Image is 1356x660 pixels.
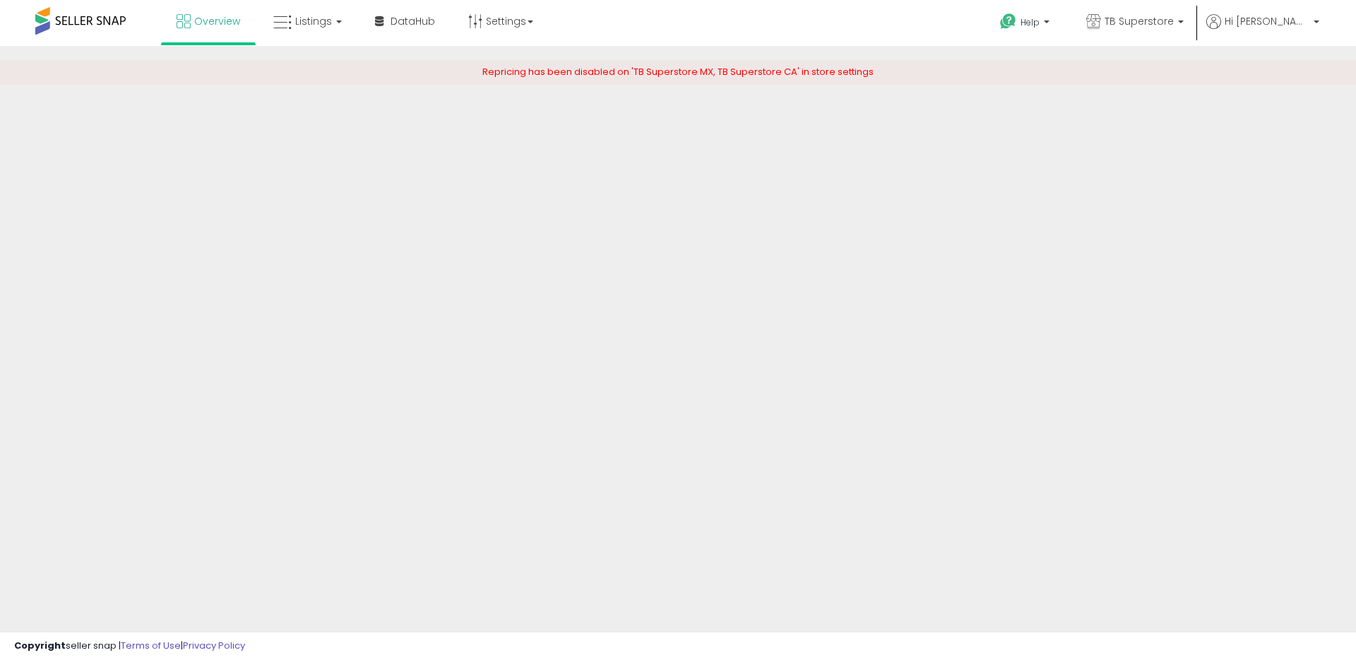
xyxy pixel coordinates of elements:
span: Help [1021,16,1040,28]
span: Listings [295,14,332,28]
i: Get Help [999,13,1017,30]
a: Hi [PERSON_NAME] [1206,14,1319,46]
a: Help [989,2,1064,46]
span: Repricing has been disabled on 'TB Superstore MX, TB Superstore CA' in store settings [482,65,874,78]
span: DataHub [391,14,435,28]
span: Hi [PERSON_NAME] [1225,14,1309,28]
span: Overview [194,14,240,28]
span: TB Superstore [1105,14,1174,28]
